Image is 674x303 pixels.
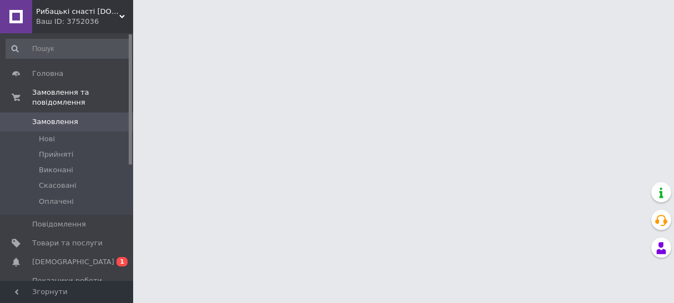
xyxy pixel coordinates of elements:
[32,276,103,296] span: Показники роботи компанії
[39,165,73,175] span: Виконані
[32,88,133,107] span: Замовлення та повідомлення
[116,257,128,266] span: 1
[39,134,55,144] span: Нові
[36,17,133,27] div: Ваш ID: 3752036
[32,257,114,267] span: [DEMOGRAPHIC_DATA]
[39,150,73,160] span: Прийняті
[36,7,119,17] span: Рибацькі снасті FISHEN.COM.UA
[6,39,130,59] input: Пошук
[39,197,74,207] span: Оплачені
[32,238,103,248] span: Товари та послуги
[39,181,77,191] span: Скасовані
[32,219,86,229] span: Повідомлення
[32,117,78,127] span: Замовлення
[32,69,63,79] span: Головна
